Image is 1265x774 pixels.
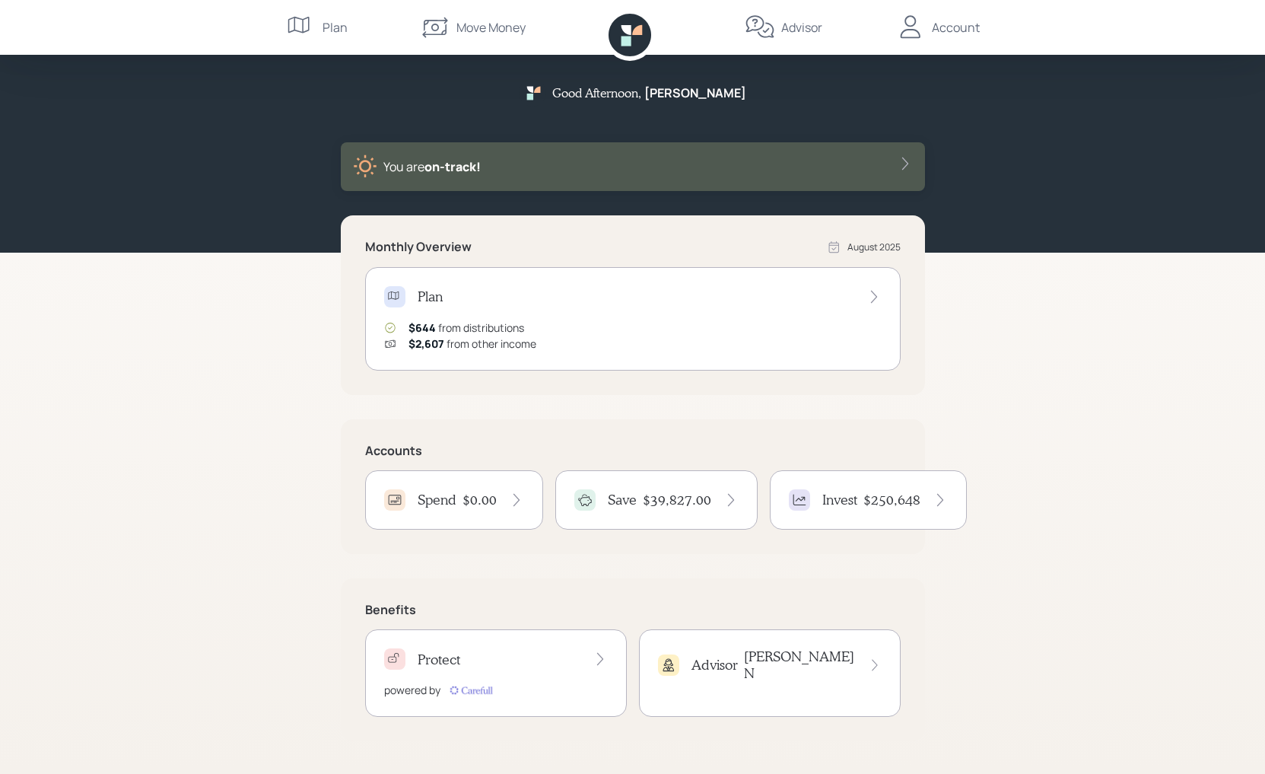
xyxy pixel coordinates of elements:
div: Move Money [456,18,526,37]
h5: [PERSON_NAME] [644,86,746,100]
span: $644 [408,320,436,335]
div: from distributions [408,320,524,336]
h4: Spend [418,492,456,508]
h4: $0.00 [462,492,497,508]
h4: Plan [418,288,443,305]
img: sunny-XHVQM73Q.digested.png [353,154,377,179]
div: from other income [408,336,536,352]
h4: Protect [418,651,460,668]
div: Plan [323,18,348,37]
span: $2,607 [408,336,444,351]
h5: Good Afternoon , [552,85,641,100]
div: You are [383,158,481,176]
div: Advisor [781,18,822,37]
div: Account [932,18,980,37]
h4: $39,827.00 [643,492,711,508]
h5: Monthly Overview [365,240,472,254]
h4: [PERSON_NAME] N [744,648,856,681]
h4: $250,648 [863,492,920,508]
h4: Save [608,492,637,508]
h5: Benefits [365,603,901,617]
h5: Accounts [365,444,901,458]
div: powered by [384,682,440,698]
div: August 2025 [847,240,901,254]
h4: Invest [822,492,857,508]
span: on‑track! [424,158,481,175]
h4: Advisor [691,657,738,674]
img: carefull-M2HCGCDH.digested.png [447,683,495,698]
